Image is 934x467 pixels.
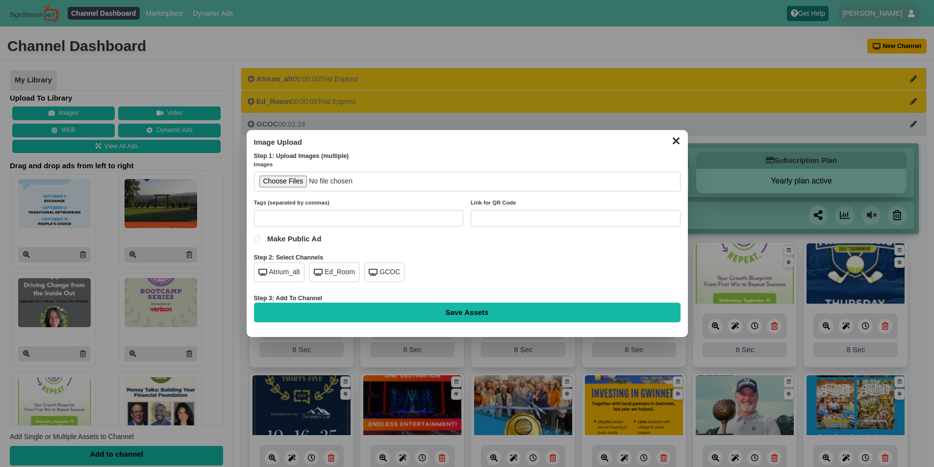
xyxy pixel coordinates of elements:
[254,234,681,244] label: Make Public Ad
[254,199,464,208] label: Tags (separated by commas)
[254,152,681,161] div: Step 1: Upload Images (multiple)
[254,254,681,262] div: Step 2: Select Channels
[254,294,681,303] div: Step 3: Add To Channel
[254,236,260,242] input: Make Public Ad
[364,262,404,282] div: GCOC
[471,199,681,208] label: Link for QR Code
[666,132,685,147] button: ✕
[309,262,359,282] div: Ed_Room
[254,262,304,282] div: Atrium_alt
[254,160,681,169] label: Images
[254,137,681,147] h3: Image Upload
[254,303,681,322] input: Save Assets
